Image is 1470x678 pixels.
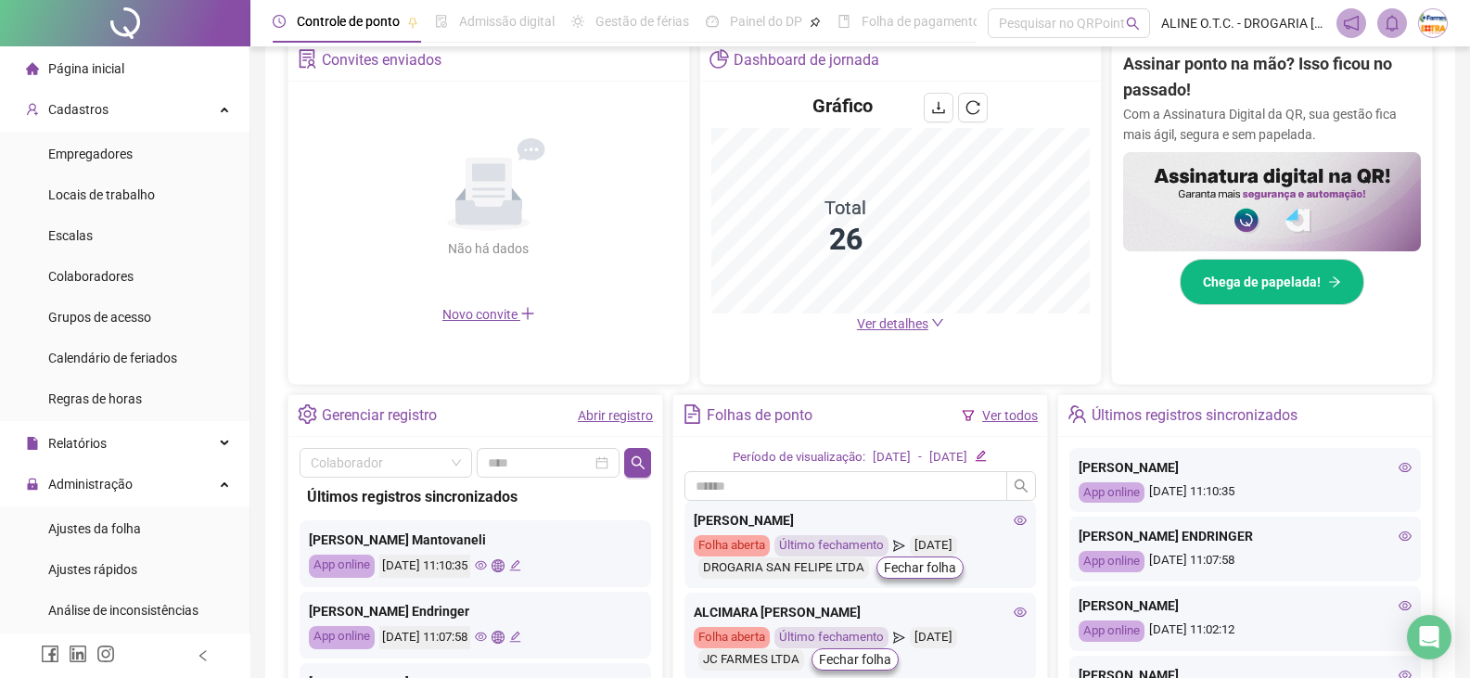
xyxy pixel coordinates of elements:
span: down [931,316,944,329]
div: Open Intercom Messenger [1407,615,1451,659]
span: Colaboradores [48,269,134,284]
span: reload [965,100,980,115]
span: filter [962,409,975,422]
div: Não há dados [403,238,574,259]
span: Regras de horas [48,391,142,406]
div: Último fechamento [774,627,888,648]
h4: Gráfico [812,93,873,119]
span: send [893,535,905,556]
div: Período de visualização: [733,448,865,467]
div: App online [1079,482,1144,504]
span: team [1067,404,1087,424]
div: Últimos registros sincronizados [307,485,644,508]
span: Controle de ponto [297,14,400,29]
span: Ajustes rápidos [48,562,137,577]
span: file-text [683,404,702,424]
button: Chega de papelada! [1180,259,1364,305]
div: Gerenciar registro [322,400,437,431]
div: Folha aberta [694,627,770,648]
span: notification [1343,15,1360,32]
div: Últimos registros sincronizados [1092,400,1297,431]
span: Fechar folha [884,557,956,578]
span: edit [509,631,521,643]
span: send [893,627,905,648]
span: eye [1399,530,1412,543]
span: solution [298,49,317,69]
span: Locais de trabalho [48,187,155,202]
span: Administração [48,477,133,492]
div: App online [1079,551,1144,572]
span: arrow-right [1328,275,1341,288]
div: [DATE] [929,448,967,467]
span: Escalas [48,228,93,243]
span: file-done [435,15,448,28]
span: Chega de papelada! [1203,272,1321,292]
div: [PERSON_NAME] [1079,457,1412,478]
div: [DATE] 11:10:35 [379,555,470,578]
span: book [837,15,850,28]
div: App online [1079,620,1144,642]
div: [DATE] [910,535,957,556]
div: [PERSON_NAME] Endringer [309,601,642,621]
div: [PERSON_NAME] Mantovaneli [309,530,642,550]
div: DROGARIA SAN FELIPE LTDA [698,557,869,579]
span: Relatórios [48,436,107,451]
span: ALINE O.T.C. - DROGARIA [GEOGRAPHIC_DATA] [1161,13,1325,33]
img: 66417 [1419,9,1447,37]
span: global [492,631,504,643]
span: Análise de inconsistências [48,603,198,618]
h2: Assinar ponto na mão? Isso ficou no passado! [1123,51,1421,104]
a: Ver detalhes down [857,316,944,331]
span: Cadastros [48,102,109,117]
span: file [26,437,39,450]
button: Fechar folha [876,556,964,579]
span: lock [26,478,39,491]
span: eye [475,559,487,571]
span: bell [1384,15,1400,32]
div: [DATE] 11:02:12 [1079,620,1412,642]
span: eye [1399,461,1412,474]
div: Último fechamento [774,535,888,556]
span: sun [571,15,584,28]
span: Gestão de férias [595,14,689,29]
span: home [26,62,39,75]
div: [DATE] [873,448,911,467]
div: App online [309,555,375,578]
img: banner%2F02c71560-61a6-44d4-94b9-c8ab97240462.png [1123,152,1421,251]
div: Folhas de ponto [707,400,812,431]
span: search [1014,479,1029,493]
div: Dashboard de jornada [734,45,879,76]
button: Fechar folha [812,648,899,671]
span: user-add [26,103,39,116]
span: search [631,455,646,470]
span: eye [1399,599,1412,612]
div: - [918,448,922,467]
span: instagram [96,645,115,663]
div: [DATE] 11:07:58 [379,626,470,649]
span: eye [475,631,487,643]
div: Folha aberta [694,535,770,556]
span: pie-chart [709,49,729,69]
div: JC FARMES LTDA [698,649,804,671]
span: Painel do DP [730,14,802,29]
a: Abrir registro [578,408,653,423]
span: Novo convite [442,307,535,322]
span: plus [520,306,535,321]
div: [DATE] [910,627,957,648]
span: Calendário de feriados [48,351,177,365]
span: eye [1014,606,1027,619]
p: Com a Assinatura Digital da QR, sua gestão fica mais ágil, segura e sem papelada. [1123,104,1421,145]
span: clock-circle [273,15,286,28]
span: Página inicial [48,61,124,76]
div: [PERSON_NAME] ENDRINGER [1079,526,1412,546]
span: edit [509,559,521,571]
span: Ajustes da folha [48,521,141,536]
span: Ver detalhes [857,316,928,331]
span: download [931,100,946,115]
a: Ver todos [982,408,1038,423]
span: edit [975,450,987,462]
span: dashboard [706,15,719,28]
div: Convites enviados [322,45,441,76]
span: pushpin [810,17,821,28]
span: setting [298,404,317,424]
